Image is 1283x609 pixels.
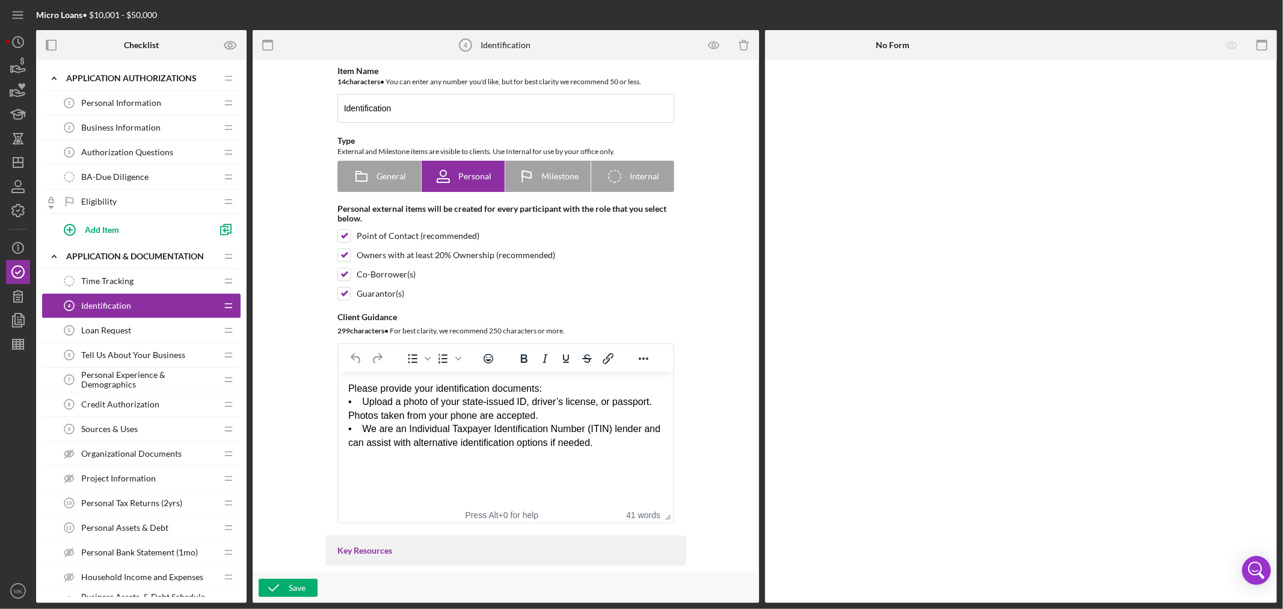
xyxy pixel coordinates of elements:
div: Point of Contact (recommended) [357,231,479,241]
span: BA-Due Diligence [81,172,149,182]
button: Reveal or hide additional toolbar items [633,350,654,367]
span: Personal [458,172,491,181]
span: Business Information [81,123,161,132]
button: Save [259,579,318,597]
div: Press the Up and Down arrow keys to resize the editor. [660,507,673,522]
tspan: 7 [68,377,71,383]
tspan: 5 [68,327,71,333]
button: Underline [556,350,576,367]
button: 41 words [626,510,660,520]
div: Item Name [337,66,674,76]
span: Credit Authorization [81,400,159,409]
span: Project Information [81,474,156,483]
span: Personal Experience & Demographics [81,370,217,389]
b: No Form [876,40,909,50]
tspan: 1 [68,100,71,106]
span: Personal Assets & Debt [81,523,168,533]
tspan: 4 [68,303,71,309]
div: Application Authorizations [66,73,217,83]
span: Milestone [541,172,579,181]
div: Type [337,136,674,146]
span: General [377,172,406,181]
button: Undo [346,350,366,367]
div: You can enter any number you'd like, but for best clarity we recommend 50 or less. [337,76,674,88]
div: Save [289,579,306,597]
button: Bold [514,350,534,367]
tspan: 9 [68,426,71,432]
div: Personal external items will be created for every participant with the role that you select below. [337,204,674,223]
div: • $10,001 - $50,000 [36,10,157,20]
span: Personal Bank Statement (1mo) [81,548,198,557]
b: 14 character s • [337,77,384,86]
tspan: 6 [68,352,71,358]
div: Identification [481,40,531,50]
span: Loan Request [81,326,131,335]
button: Add Item [54,217,211,241]
span: Authorization Questions [81,147,173,157]
span: Identification [81,301,131,311]
div: Numbered list [433,350,463,367]
span: Household Income and Expenses [81,572,203,582]
div: Guarantor(s) [357,289,404,298]
button: Insert/edit link [598,350,618,367]
button: Emojis [478,350,499,367]
button: Strikethrough [577,350,597,367]
span: Personal Information [81,98,161,108]
span: Eligibility [81,197,117,206]
div: Application & Documentation [66,252,217,261]
div: Add Item [85,218,119,241]
span: Sources & Uses [81,424,138,434]
span: Personal Tax Returns (2yrs) [81,498,182,508]
text: MK [14,588,23,595]
span: Time Tracking [81,276,134,286]
iframe: Rich Text Area [339,373,673,507]
div: Key Resources [337,546,674,555]
div: Open Intercom Messenger [1242,556,1271,585]
span: Internal [630,172,659,181]
tspan: 11 [66,525,72,531]
tspan: 8 [68,401,71,407]
button: Italic [535,350,555,367]
div: Press Alt+0 for help [449,510,555,520]
div: External and Milestone items are visible to clients. Use Internal for use by your office only. [337,146,674,158]
b: Checklist [124,40,159,50]
div: For best clarity, we recommend 250 characters or more. [337,325,674,337]
span: Tell Us About Your Business [81,350,185,360]
div: Client Guidance [337,312,674,322]
b: Micro Loans [36,10,82,20]
div: Owners with at least 20% Ownership (recommended) [357,250,555,260]
div: Bullet list [402,350,432,367]
tspan: 3 [68,149,71,155]
tspan: 10 [66,500,72,506]
button: MK [6,579,30,603]
button: Redo [367,350,387,367]
b: 299 character s • [337,326,389,335]
span: Organizational Documents [81,449,182,459]
tspan: 2 [68,125,71,131]
tspan: 4 [464,42,468,49]
div: Co-Borrower(s) [357,270,416,279]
